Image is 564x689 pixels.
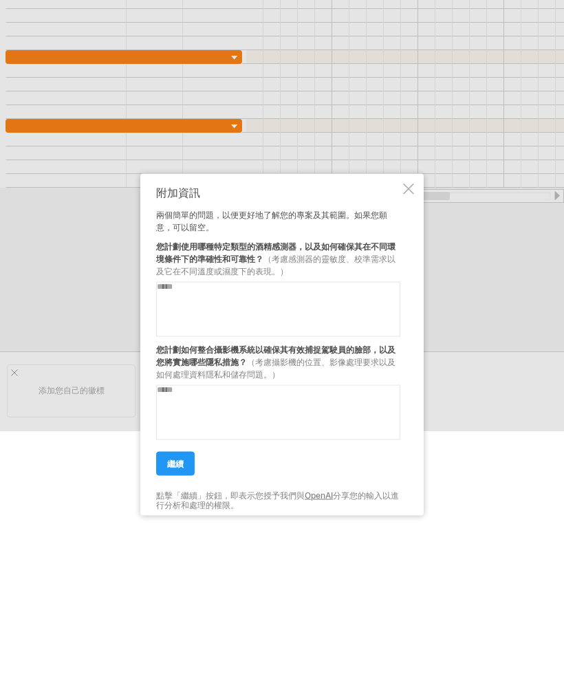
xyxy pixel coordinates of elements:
[156,357,395,380] font: （考慮攝影機的位置、影像處理要求以及如何處理資料隱私和儲存問題。）
[156,210,387,232] font: 兩個簡單的問題，以便更好地了解您的專案及其範圍。如果您願意，可以留空。
[156,241,395,264] font: 您計劃使用哪種特定類型的酒精感測器，以及如何確保其在不同環境條件下的準確性和可靠性？
[156,254,395,276] font: （考慮感測器的靈敏度、校準需求以及它在不同溫度或濕度下的表現。）
[156,344,395,367] font: 您計劃如何整合攝影機系統以確保其有效捕捉駕駛員的臉部，以及您將實施哪些隱私措施？
[156,186,200,199] font: 附加資訊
